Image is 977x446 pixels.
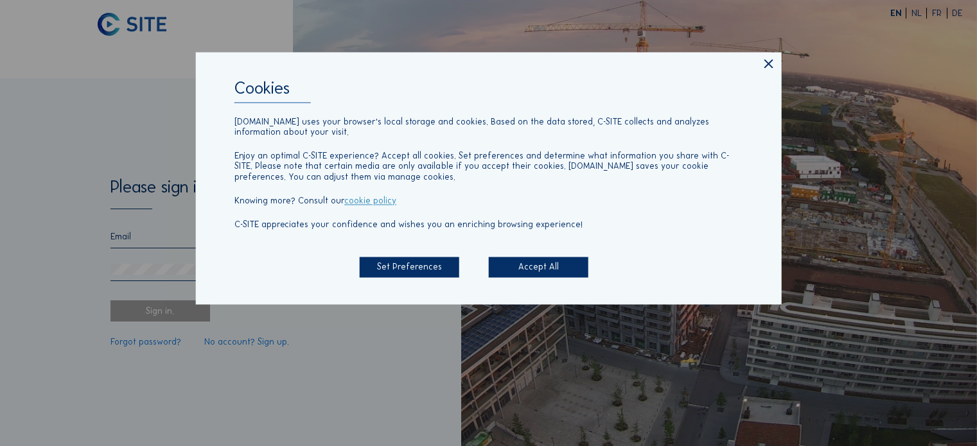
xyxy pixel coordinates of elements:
p: Enjoy an optimal C-SITE experience? Accept all cookies. Set preferences and determine what inform... [234,151,743,183]
div: Cookies [234,79,743,103]
p: Knowing more? Consult our [234,196,743,206]
p: [DOMAIN_NAME] uses your browser's local storage and cookies. Based on the data stored, C-SITE col... [234,117,743,138]
div: Set Preferences [360,257,459,278]
a: cookie policy [344,195,396,206]
div: Accept All [489,257,588,278]
p: C-SITE appreciates your confidence and wishes you an enriching browsing experience! [234,219,743,230]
